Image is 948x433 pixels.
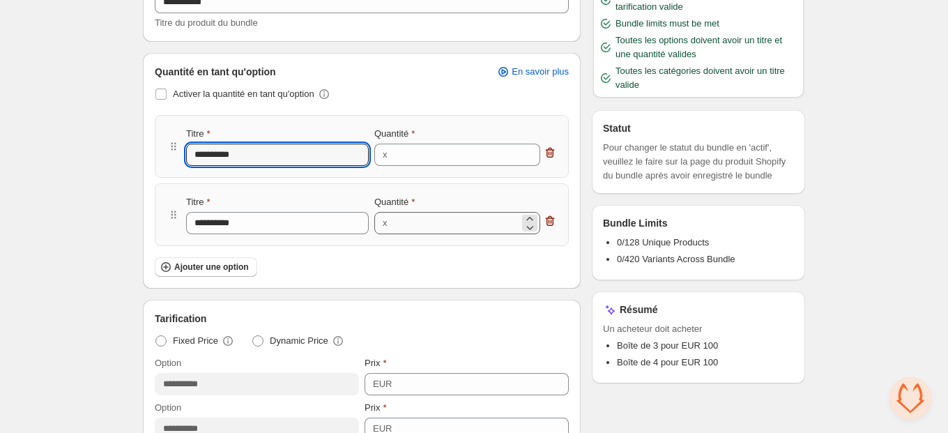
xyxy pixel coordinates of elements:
div: x [383,148,388,162]
div: EUR [373,377,392,391]
a: En savoir plus [488,62,577,82]
span: Quantité en tant qu'option [155,65,276,79]
span: Toutes les options doivent avoir un titre et une quantité valides [616,33,798,61]
span: Activer la quantité en tant qu'option [173,89,314,99]
h3: Bundle Limits [603,216,668,230]
span: Bundle limits must be met [616,17,719,31]
span: 0/420 Variants Across Bundle [617,254,735,264]
label: Quantité [374,127,415,141]
span: 0/128 Unique Products [617,237,709,248]
span: Fixed Price [173,334,218,348]
label: Titre [186,127,211,141]
span: En savoir plus [512,66,569,77]
label: Prix [365,356,386,370]
li: Boîte de 4 pour EUR 100 [617,356,794,370]
button: Ajouter une option [155,257,257,277]
span: Toutes les catégories doivent avoir un titre valide [616,64,798,92]
div: Ouvrir le chat [889,377,931,419]
h3: Résumé [620,303,657,317]
label: Prix [365,401,386,415]
label: Quantité [374,195,415,209]
div: x [383,216,388,230]
span: Dynamic Price [270,334,328,348]
label: Option [155,401,181,415]
span: Ajouter une option [174,261,249,273]
label: Titre [186,195,211,209]
span: Un acheteur doit acheter [603,322,794,336]
h3: Statut [603,121,631,135]
li: Boîte de 3 pour EUR 100 [617,339,794,353]
span: Pour changer le statut du bundle en 'actif', veuillez le faire sur la page du produit Shopify du ... [603,141,794,183]
span: Titre du produit du bundle [155,17,258,28]
label: Option [155,356,181,370]
span: Tarification [155,312,206,326]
